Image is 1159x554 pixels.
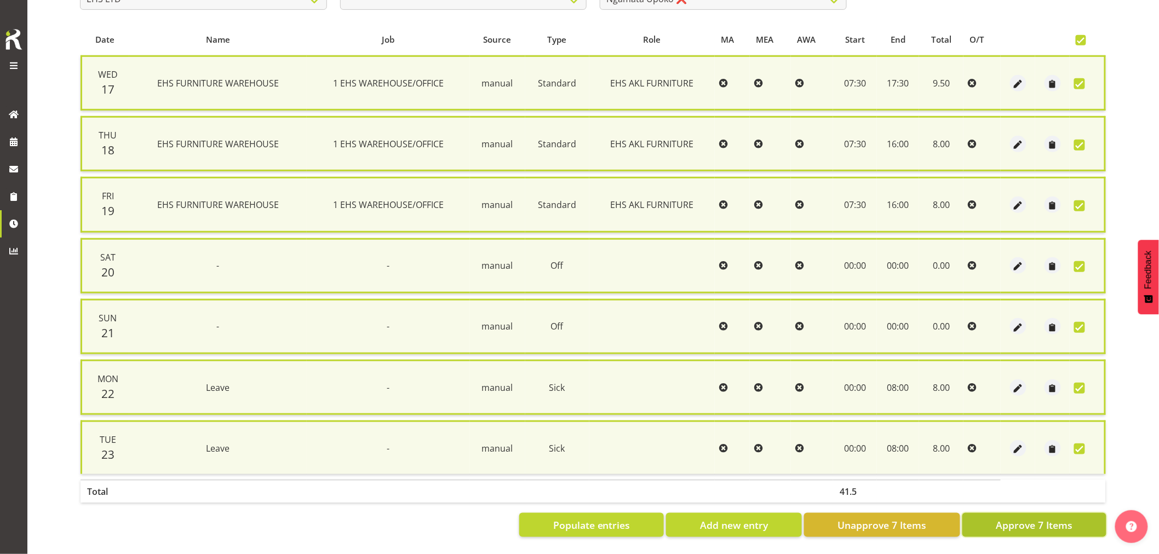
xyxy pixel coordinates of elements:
span: Leave [206,382,230,394]
span: 20 [101,264,114,280]
span: 1 EHS WAREHOUSE/OFFICE [333,77,444,89]
span: Total [931,33,951,46]
span: Job [382,33,395,46]
button: Populate entries [519,513,664,537]
td: Sick [525,360,589,415]
img: Rosterit icon logo [3,27,25,51]
span: - [387,259,390,272]
span: 19 [101,203,114,218]
td: 00:00 [877,238,919,293]
td: Off [525,299,589,354]
th: 41.5 [833,480,877,503]
span: 23 [101,447,114,462]
img: help-xxl-2.png [1126,521,1137,532]
td: 00:00 [833,299,877,354]
span: manual [482,320,513,332]
span: Fri [102,190,114,202]
span: 21 [101,325,114,341]
span: O/T [970,33,985,46]
td: 8.00 [919,360,964,415]
span: EHS FURNITURE WAREHOUSE [157,199,279,211]
span: Tue [100,434,116,446]
span: Populate entries [553,518,630,532]
span: Wed [98,68,118,80]
td: Sick [525,420,589,474]
td: 16:00 [877,116,919,171]
button: Add new entry [666,513,801,537]
span: Sun [99,312,117,324]
span: AWA [797,33,816,46]
span: - [387,382,390,394]
span: Thu [99,129,117,141]
span: EHS AKL FURNITURE [611,138,694,150]
span: EHS AKL FURNITURE [611,77,694,89]
span: manual [482,138,513,150]
td: 00:00 [877,299,919,354]
span: 1 EHS WAREHOUSE/OFFICE [333,199,444,211]
span: 1 EHS WAREHOUSE/OFFICE [333,138,444,150]
span: Unapprove 7 Items [837,518,926,532]
span: Mon [97,373,118,385]
span: EHS AKL FURNITURE [611,199,694,211]
span: MA [721,33,735,46]
th: Total [81,480,129,503]
td: 8.00 [919,177,964,232]
span: 17 [101,82,114,97]
span: Type [548,33,567,46]
span: - [387,320,390,332]
span: EHS FURNITURE WAREHOUSE [157,138,279,150]
span: Name [206,33,230,46]
span: manual [482,259,513,272]
span: Source [484,33,512,46]
span: EHS FURNITURE WAREHOUSE [157,77,279,89]
td: 00:00 [833,420,877,474]
span: Sat [100,251,116,263]
td: 08:00 [877,360,919,415]
span: - [387,442,390,454]
span: manual [482,382,513,394]
span: Role [644,33,661,46]
span: 22 [101,386,114,401]
span: Start [845,33,865,46]
span: Approve 7 Items [996,518,1072,532]
td: 8.00 [919,420,964,474]
td: 0.00 [919,299,964,354]
td: 07:30 [833,177,877,232]
td: Standard [525,55,589,111]
td: 08:00 [877,420,919,474]
span: Leave [206,442,230,454]
span: 18 [101,142,114,158]
td: 9.50 [919,55,964,111]
button: Feedback - Show survey [1138,240,1159,314]
td: Standard [525,177,589,232]
span: manual [482,199,513,211]
span: - [217,259,220,272]
td: 8.00 [919,116,964,171]
span: Add new entry [700,518,768,532]
td: 17:30 [877,55,919,111]
td: Standard [525,116,589,171]
span: End [891,33,905,46]
span: manual [482,442,513,454]
button: Approve 7 Items [962,513,1106,537]
span: MEA [756,33,773,46]
td: 0.00 [919,238,964,293]
td: 07:30 [833,116,877,171]
span: manual [482,77,513,89]
td: 16:00 [877,177,919,232]
td: 07:30 [833,55,877,111]
span: Date [95,33,114,46]
span: - [217,320,220,332]
td: 00:00 [833,360,877,415]
td: Off [525,238,589,293]
button: Unapprove 7 Items [804,513,960,537]
td: 00:00 [833,238,877,293]
span: Feedback [1144,251,1154,289]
